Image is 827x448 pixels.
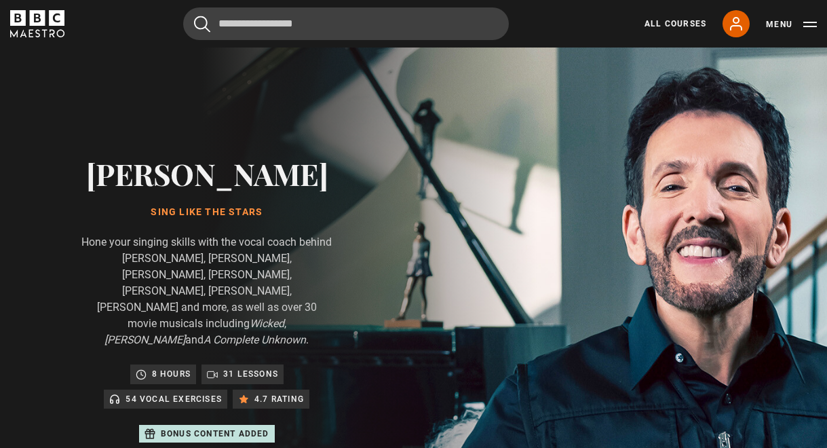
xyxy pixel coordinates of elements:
[254,392,304,406] p: 4.7 rating
[223,367,278,381] p: 31 lessons
[81,156,332,191] h2: [PERSON_NAME]
[104,333,185,346] i: [PERSON_NAME]
[183,7,509,40] input: Search
[204,333,306,346] i: A Complete Unknown
[161,428,269,440] p: Bonus content added
[126,392,222,406] p: 54 Vocal Exercises
[152,367,191,381] p: 8 hours
[766,18,817,31] button: Toggle navigation
[81,207,332,218] h1: Sing Like the Stars
[194,16,210,33] button: Submit the search query
[81,234,332,348] p: Hone your singing skills with the vocal coach behind [PERSON_NAME], [PERSON_NAME], [PERSON_NAME],...
[250,317,284,330] i: Wicked
[645,18,706,30] a: All Courses
[10,10,64,37] svg: BBC Maestro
